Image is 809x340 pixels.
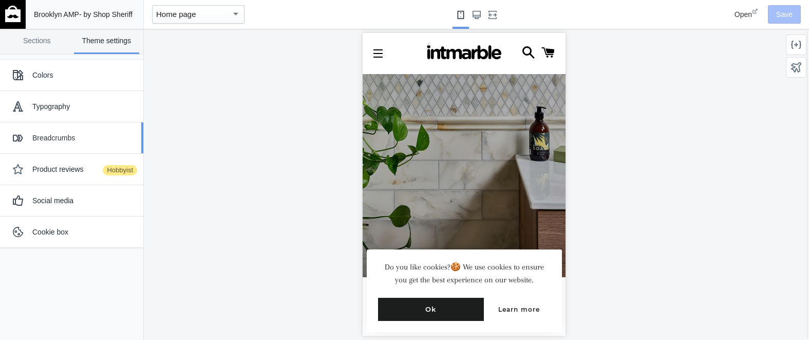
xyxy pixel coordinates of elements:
div: Typography [32,101,136,112]
mat-select-trigger: Home page [156,10,196,19]
a: image [59,4,144,38]
span: Open [735,10,752,19]
div: Social media [32,195,136,206]
span: Brooklyn AMP [34,10,79,19]
span: Hobbyist [102,164,138,176]
div: Colors [32,70,136,80]
img: main-logo_60x60_white.png [5,6,21,22]
a: Theme settings [74,29,140,54]
div: Product reviews [32,164,136,174]
img: image [59,4,144,36]
div: Breadcrumbs [32,133,136,143]
div: Cookie box [32,227,136,237]
span: - by Shop Sheriff [79,10,133,19]
a: Sections [4,29,70,54]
